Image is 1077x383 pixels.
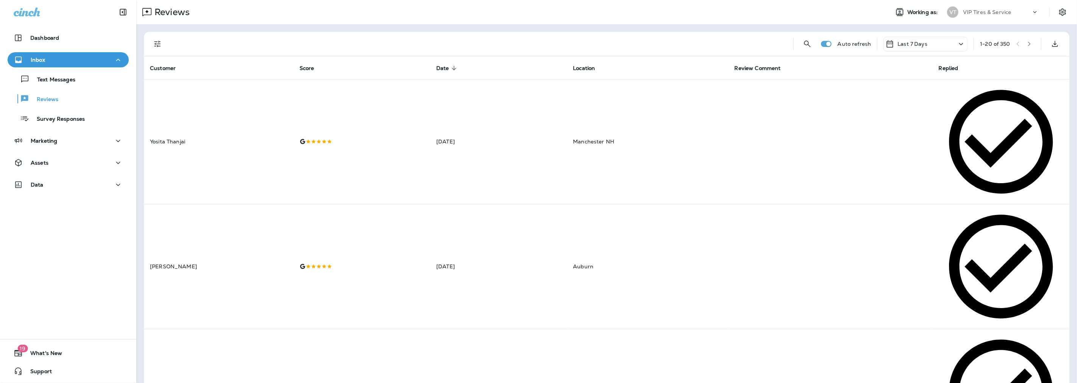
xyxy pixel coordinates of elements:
p: Dashboard [30,35,59,41]
button: Search Reviews [800,36,815,51]
span: Score [300,65,314,72]
span: Replied [939,65,968,72]
button: Data [8,177,129,192]
button: Export as CSV [1047,36,1063,51]
button: Settings [1056,5,1069,19]
span: Working as: [907,9,940,16]
span: Review Comment [735,65,791,72]
span: Location [573,65,605,72]
span: Replied [939,65,958,72]
button: Assets [8,155,129,170]
p: [PERSON_NAME] [150,263,287,269]
td: [DATE] [430,204,567,329]
button: Survey Responses [8,111,129,126]
p: Last 7 Days [897,41,927,47]
span: Support [23,368,52,377]
span: What's New [23,350,62,359]
p: Marketing [31,138,57,144]
p: Survey Responses [29,116,85,123]
div: VT [947,6,958,18]
p: Auto refresh [838,41,871,47]
span: Manchester NH [573,138,614,145]
td: [DATE] [430,79,567,204]
span: Date [436,65,459,72]
p: Data [31,182,44,188]
span: 19 [17,345,28,352]
button: Dashboard [8,30,129,45]
button: Support [8,364,129,379]
p: Yosita Thanjai [150,139,287,145]
button: Filters [150,36,165,51]
span: Customer [150,65,186,72]
button: Reviews [8,91,129,107]
span: Date [436,65,449,72]
p: Assets [31,160,48,166]
span: Auburn [573,263,593,270]
span: Customer [150,65,176,72]
span: Review Comment [735,65,781,72]
button: Text Messages [8,71,129,87]
div: 1 - 20 of 350 [980,41,1010,47]
button: Inbox [8,52,129,67]
p: VIP Tires & Service [963,9,1011,15]
p: Reviews [151,6,190,18]
span: Score [300,65,324,72]
button: Collapse Sidebar [112,5,134,20]
button: Marketing [8,133,129,148]
span: Location [573,65,595,72]
button: 19What's New [8,346,129,361]
p: Text Messages [30,76,75,84]
p: Inbox [31,57,45,63]
p: Reviews [29,96,58,103]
